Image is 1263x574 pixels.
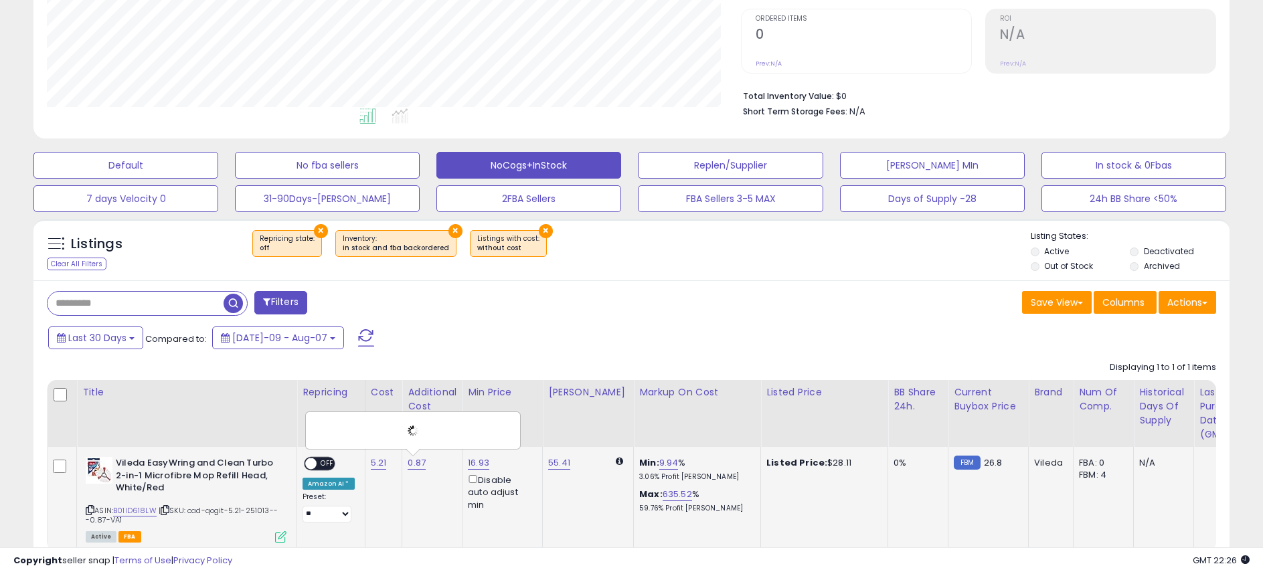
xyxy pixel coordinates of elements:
[743,106,847,117] b: Short Term Storage Fees:
[840,185,1025,212] button: Days of Supply -28
[1110,361,1216,374] div: Displaying 1 to 1 of 1 items
[1034,457,1063,469] div: Vileda
[1159,291,1216,314] button: Actions
[145,332,207,345] span: Compared to:
[448,224,462,238] button: ×
[235,152,420,179] button: No fba sellers
[639,504,750,513] p: 59.76% Profit [PERSON_NAME]
[48,326,143,349] button: Last 30 Days
[756,27,971,45] h2: 0
[118,531,141,543] span: FBA
[894,457,938,469] div: 0%
[86,531,116,543] span: All listings currently available for purchase on Amazon
[1144,246,1194,257] label: Deactivated
[1041,152,1226,179] button: In stock & 0Fbas
[13,554,62,567] strong: Copyright
[113,505,157,516] a: B01ID618LW
[116,457,278,498] b: Vileda EasyWring and Clean Turbo 2-in-1 Microfibre Mop Refill Head, White/Red
[1193,554,1250,567] span: 2025-09-7 22:26 GMT
[1199,385,1248,442] div: Last Purchase Date (GMT)
[634,380,761,447] th: The percentage added to the cost of goods (COGS) that forms the calculator for Min & Max prices.
[616,457,623,466] i: Calculated using Dynamic Max Price.
[743,87,1206,103] li: $0
[232,331,327,345] span: [DATE]-09 - Aug-07
[638,185,823,212] button: FBA Sellers 3-5 MAX
[766,457,877,469] div: $28.11
[468,385,537,399] div: Min Price
[260,233,315,254] span: Repricing state :
[984,456,1003,469] span: 26.8
[1000,15,1215,23] span: ROI
[82,385,291,399] div: Title
[1000,60,1026,68] small: Prev: N/A
[849,105,865,118] span: N/A
[639,488,663,500] b: Max:
[639,488,750,513] div: %
[1031,230,1230,243] p: Listing States:
[13,555,232,567] div: seller snap | |
[314,224,328,238] button: ×
[639,456,659,469] b: Min:
[408,456,426,470] a: 0.87
[436,152,621,179] button: NoCogs+InStock
[1022,291,1092,314] button: Save View
[548,385,628,399] div: [PERSON_NAME]
[468,456,489,470] a: 16.93
[477,244,539,253] div: without cost
[766,456,827,469] b: Listed Price:
[33,152,218,179] button: Default
[408,385,456,413] div: Additional Cost
[303,492,355,522] div: Preset:
[86,505,278,525] span: | SKU: cad-qogit-5.21-251013---0.87-VA1
[343,244,449,253] div: in stock and fba backordered
[235,185,420,212] button: 31-90Days-[PERSON_NAME]
[1079,385,1128,413] div: Num of Comp.
[303,478,355,490] div: Amazon AI *
[86,457,112,484] img: 51yb00R2lgL._SL40_.jpg
[71,235,122,254] h5: Listings
[659,456,679,470] a: 9.94
[1044,246,1069,257] label: Active
[68,331,127,345] span: Last 30 Days
[1000,27,1215,45] h2: N/A
[1041,185,1226,212] button: 24h BB Share <50%
[639,472,750,482] p: 3.06% Profit [PERSON_NAME]
[173,554,232,567] a: Privacy Policy
[954,456,980,470] small: FBM
[477,233,539,254] span: Listings with cost :
[1102,296,1145,309] span: Columns
[303,385,359,399] div: Repricing
[1139,385,1188,427] div: Historical Days Of Supply
[639,457,750,482] div: %
[86,457,286,541] div: ASIN:
[212,326,344,349] button: [DATE]-09 - Aug-07
[254,291,307,314] button: Filters
[639,385,755,399] div: Markup on Cost
[1139,457,1183,469] div: N/A
[343,233,449,254] span: Inventory :
[1094,291,1157,314] button: Columns
[766,385,882,399] div: Listed Price
[114,554,171,567] a: Terms of Use
[371,456,387,470] a: 5.21
[317,458,338,470] span: OFF
[638,152,823,179] button: Replen/Supplier
[1079,469,1123,481] div: FBM: 4
[840,152,1025,179] button: [PERSON_NAME] MIn
[371,385,397,399] div: Cost
[468,472,532,511] div: Disable auto adjust min
[1079,457,1123,469] div: FBA: 0
[47,258,106,270] div: Clear All Filters
[1044,260,1093,272] label: Out of Stock
[436,185,621,212] button: 2FBA Sellers
[539,224,553,238] button: ×
[743,90,834,102] b: Total Inventory Value:
[756,60,782,68] small: Prev: N/A
[756,15,971,23] span: Ordered Items
[954,385,1023,413] div: Current Buybox Price
[894,385,942,413] div: BB Share 24h.
[663,488,692,501] a: 635.52
[33,185,218,212] button: 7 days Velocity 0
[260,244,315,253] div: off
[548,456,570,470] a: 55.41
